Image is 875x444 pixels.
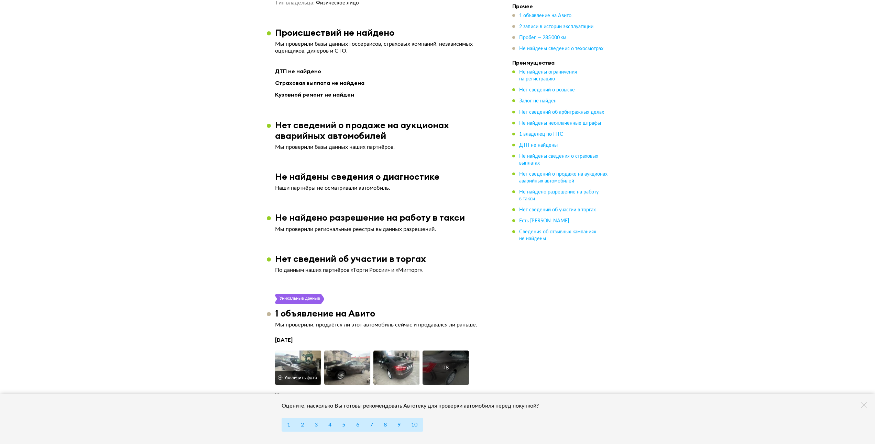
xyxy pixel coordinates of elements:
[519,132,563,136] span: 1 владелец по ПТС
[275,336,492,344] h4: [DATE]
[356,422,359,428] span: 6
[275,212,465,223] h3: Не найдено разрешение на работу в такси
[392,418,406,432] button: 9
[519,171,608,183] span: Нет сведений о продаже на аукционах аварийных автомобилей
[519,24,593,29] span: 2 записи в истории эксплуатации
[370,422,373,428] span: 7
[328,422,331,428] span: 4
[309,418,323,432] button: 3
[519,88,575,92] span: Нет сведений о розыске
[323,418,337,432] button: 4
[519,189,599,201] span: Не найдено разрешение на работу в такси
[282,418,296,432] button: 1
[519,143,558,147] span: ДТП не найдены
[279,294,320,304] div: Уникальные данные
[519,229,596,241] span: Сведения об отзывных кампаниях не найдены
[275,27,394,38] h3: Происшествий не найдено
[275,185,492,191] p: Наши партнёры не осматривали автомобиль.
[519,110,604,114] span: Нет сведений об арбитражных делах
[397,422,401,428] span: 9
[519,13,571,18] span: 1 объявление на Авито
[378,418,392,432] button: 8
[275,67,492,76] div: ДТП не найдено
[301,422,304,428] span: 2
[519,207,596,212] span: Нет сведений об участии в торгах
[519,35,566,40] span: Пробег — 285 000 км
[351,418,365,432] button: 6
[364,418,379,432] button: 7
[275,392,492,399] div: Комплектация люкс
[519,70,577,81] span: Не найдены ограничения на регистрацию
[519,154,598,165] span: Не найдены сведения о страховых выплатах
[324,351,371,385] img: Car Photo
[275,90,492,99] div: Кузовной ремонт не найден
[275,226,492,233] p: Мы проверили региональные реестры выданных разрешений.
[275,321,492,328] p: Мы проверили, продаётся ли этот автомобиль сейчас и продавался ли раньше.
[287,422,290,428] span: 1
[512,59,609,66] h4: Преимущества
[373,351,420,385] img: Car Photo
[519,218,569,223] span: Есть [PERSON_NAME]
[275,41,492,54] p: Мы проверили базы данных госсервисов, страховых компаний, независимых оценщиков, дилеров и СТО.
[442,364,449,371] div: + 8
[275,371,320,385] button: Увеличить фото
[275,267,492,274] p: По данным наших партнёров «Торги России» и «Мигторг».
[275,78,492,87] div: Страховая выплата не найдена
[519,99,557,103] span: Залог не найден
[342,422,345,428] span: 5
[316,0,359,5] span: Физическое лицо
[406,418,423,432] button: 10
[275,351,321,385] img: Car Photo
[275,308,375,319] h3: 1 объявление на Авито
[295,418,309,432] button: 2
[282,402,548,409] div: Оцените, насколько Вы готовы рекомендовать Автотеку для проверки автомобиля перед покупкой?
[411,422,417,428] span: 10
[519,46,603,51] span: Не найдены сведения о техосмотрах
[315,422,318,428] span: 3
[512,3,609,10] h4: Прочее
[275,253,426,264] h3: Нет сведений об участии в торгах
[275,144,492,151] p: Мы проверили базы данных наших партнёров.
[337,418,351,432] button: 5
[384,422,387,428] span: 8
[275,120,500,141] h3: Нет сведений о продаже на аукционах аварийных автомобилей
[519,121,601,125] span: Не найдены неоплаченные штрафы
[275,171,439,182] h3: Не найдены сведения о диагностике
